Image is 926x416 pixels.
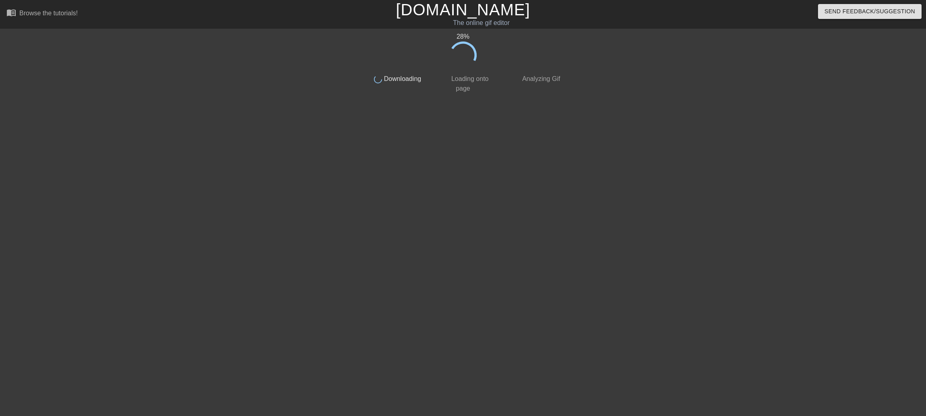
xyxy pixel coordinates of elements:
[6,8,78,20] a: Browse the tutorials!
[362,32,564,41] div: 28 %
[313,18,650,28] div: The online gif editor
[382,75,421,82] span: Downloading
[6,8,16,17] span: menu_book
[824,6,915,17] span: Send Feedback/Suggestion
[19,10,78,17] div: Browse the tutorials!
[521,75,560,82] span: Analyzing Gif
[396,1,530,19] a: [DOMAIN_NAME]
[449,75,488,92] span: Loading onto page
[818,4,922,19] button: Send Feedback/Suggestion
